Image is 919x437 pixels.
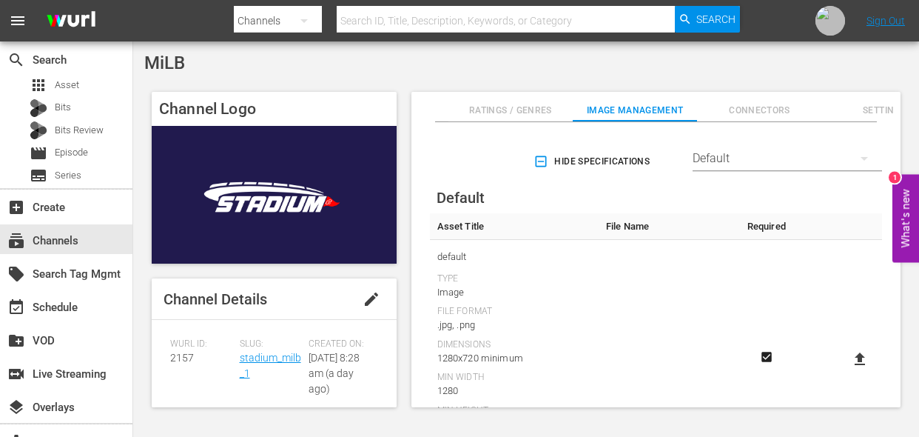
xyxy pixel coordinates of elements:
[7,298,25,316] span: Schedule
[437,384,591,398] div: 1280
[170,352,194,364] span: 2157
[536,154,650,170] span: Hide Specifications
[55,168,81,183] span: Series
[7,51,25,69] span: Search
[531,141,656,182] button: Hide Specifications
[240,338,302,350] span: Slug:
[437,285,591,300] div: Image
[740,213,793,240] th: Required
[697,103,821,119] span: Connectors
[437,247,591,267] span: default
[7,332,25,350] span: VOD
[599,213,740,240] th: File Name
[144,53,185,73] span: MiLB
[9,12,27,30] span: menu
[892,175,919,263] button: Open Feedback Widget
[437,273,591,285] div: Type
[7,365,25,383] span: Live Streaming
[7,265,25,283] span: Search Tag Mgmt
[437,405,591,417] div: Min Height
[437,339,591,351] div: Dimensions
[36,4,107,39] img: ans4CAIJ8jUAAAAAAAAAAAAAAAAAAAAAAAAgQb4GAAAAAAAAAAAAAAAAAAAAAAAAJMjXAAAAAAAAAAAAAAAAAAAAAAAAgAT5G...
[164,290,267,308] span: Channel Details
[430,213,599,240] th: Asset Title
[30,144,47,162] span: Episode
[437,351,591,366] div: 1280x720 minimum
[309,338,371,350] span: Created On:
[309,352,360,395] span: [DATE] 8:28 am (a day ago)
[7,232,25,250] span: Channels
[437,189,485,207] span: Default
[30,99,47,117] div: Bits
[7,398,25,416] span: Overlays
[437,306,591,318] div: File Format
[675,6,740,33] button: Search
[758,350,775,364] svg: Required
[30,76,47,94] span: Asset
[573,103,697,119] span: Image Management
[55,123,104,138] span: Bits Review
[866,15,905,27] a: Sign Out
[55,145,88,160] span: Episode
[889,172,901,184] div: 1
[354,281,389,317] button: edit
[30,167,47,184] span: Series
[696,6,735,33] span: Search
[437,318,591,333] div: .jpg, .png
[152,126,397,264] img: MiLB
[30,121,47,139] div: Bits Review
[448,103,573,119] span: Ratings / Genres
[170,338,232,350] span: Wurl ID:
[815,6,845,36] img: photo.jpg
[55,100,71,115] span: Bits
[55,78,79,93] span: Asset
[240,352,301,379] a: stadium_milb_1
[7,199,25,216] span: Create
[693,138,882,179] div: Default
[437,372,591,384] div: Min Width
[363,290,380,308] span: edit
[152,92,397,126] h4: Channel Logo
